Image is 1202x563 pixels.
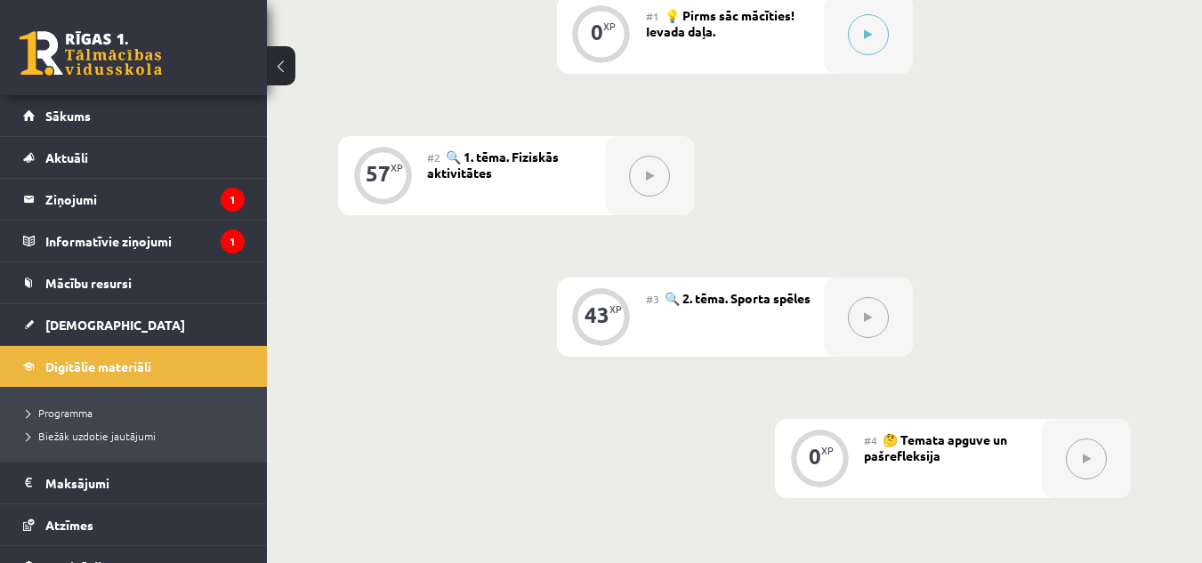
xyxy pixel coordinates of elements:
[27,405,249,421] a: Programma
[23,262,245,303] a: Mācību resursi
[427,150,440,165] span: #2
[45,221,245,261] legend: Informatīvie ziņojumi
[45,517,93,533] span: Atzīmes
[45,179,245,220] legend: Ziņojumi
[391,163,403,173] div: XP
[23,221,245,261] a: Informatīvie ziņojumi1
[809,448,821,464] div: 0
[23,346,245,387] a: Digitālie materiāli
[821,446,834,455] div: XP
[864,433,877,447] span: #4
[646,292,659,306] span: #3
[27,406,93,420] span: Programma
[27,428,249,444] a: Biežāk uzdotie jautājumi
[23,504,245,545] a: Atzīmes
[646,7,795,39] span: 💡 Pirms sāc mācīties! Ievada daļa.
[23,179,245,220] a: Ziņojumi1
[23,304,245,345] a: [DEMOGRAPHIC_DATA]
[20,31,162,76] a: Rīgas 1. Tālmācības vidusskola
[45,275,132,291] span: Mācību resursi
[23,137,245,178] a: Aktuāli
[23,95,245,136] a: Sākums
[45,358,151,374] span: Digitālie materiāli
[221,229,245,253] i: 1
[646,9,659,23] span: #1
[23,462,245,503] a: Maksājumi
[27,429,156,443] span: Biežāk uzdotie jautājumi
[45,108,91,124] span: Sākums
[585,307,609,323] div: 43
[45,149,88,165] span: Aktuāli
[221,188,245,212] i: 1
[609,304,622,314] div: XP
[45,462,245,503] legend: Maksājumi
[864,431,1007,463] span: 🤔 Temata apguve un pašrefleksija
[603,21,616,31] div: XP
[45,317,185,333] span: [DEMOGRAPHIC_DATA]
[665,290,811,306] span: 🔍 2. tēma. Sporta spēles
[591,24,603,40] div: 0
[427,149,559,181] span: 🔍 1. tēma. Fiziskās aktivitātes
[366,165,391,181] div: 57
